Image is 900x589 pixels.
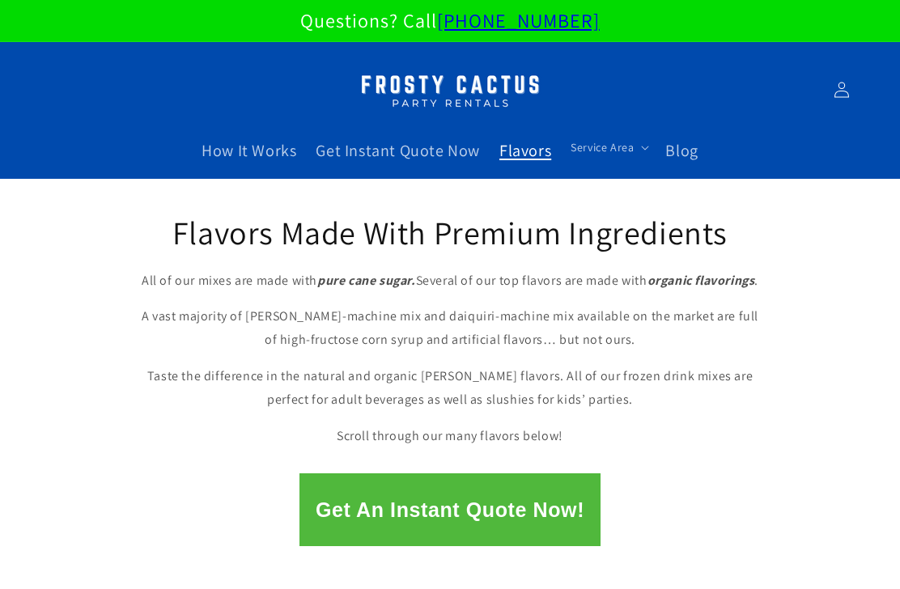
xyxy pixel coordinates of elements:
[202,140,296,161] span: How It Works
[490,130,561,171] a: Flavors
[571,140,634,155] span: Service Area
[665,140,698,161] span: Blog
[134,211,766,253] h2: Flavors Made With Premium Ingredients
[134,365,766,412] p: Taste the difference in the natural and organic [PERSON_NAME] flavors. All of our frozen drink mi...
[306,130,490,171] a: Get Instant Quote Now
[134,305,766,352] p: A vast majority of [PERSON_NAME]-machine mix and daiquiri-machine mix available on the market are...
[437,7,600,33] a: [PHONE_NUMBER]
[317,272,416,289] strong: pure cane sugar.
[134,425,766,448] p: Scroll through our many flavors below!
[134,269,766,293] p: All of our mixes are made with Several of our top flavors are made with .
[656,130,707,171] a: Blog
[349,65,551,116] img: Margarita Machine Rental in Scottsdale, Phoenix, Tempe, Chandler, Gilbert, Mesa and Maricopa
[316,140,480,161] span: Get Instant Quote Now
[299,473,601,546] button: Get An Instant Quote Now!
[499,140,551,161] span: Flavors
[192,130,306,171] a: How It Works
[561,130,656,164] summary: Service Area
[647,272,755,289] strong: organic flavorings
